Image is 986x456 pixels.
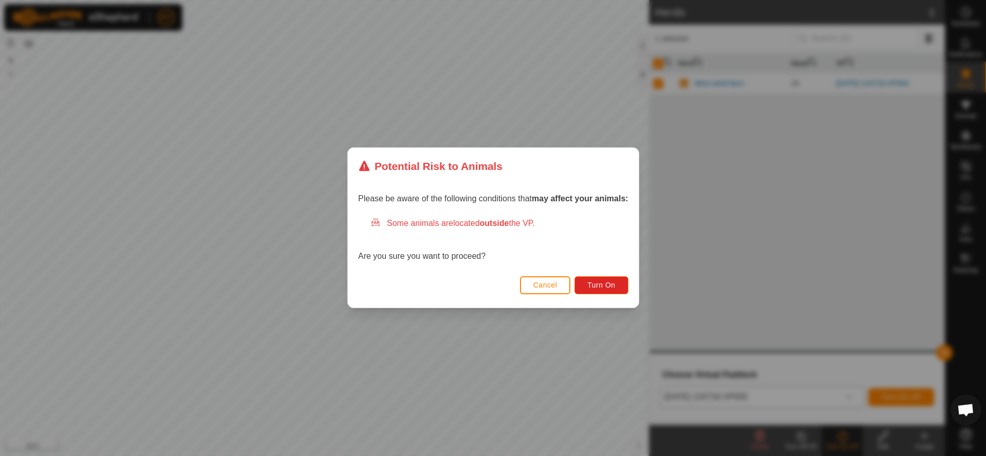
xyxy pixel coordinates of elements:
a: Open chat [951,394,981,425]
strong: may affect your animals: [532,195,628,203]
button: Turn On [574,276,628,294]
span: Please be aware of the following conditions that [358,195,628,203]
div: Some animals are [370,218,628,230]
span: Turn On [587,281,615,290]
span: Cancel [533,281,557,290]
div: Potential Risk to Animals [358,158,503,174]
span: located the VP. [453,219,535,228]
div: Are you sure you want to proceed? [358,218,628,263]
button: Cancel [519,276,570,294]
strong: outside [479,219,509,228]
